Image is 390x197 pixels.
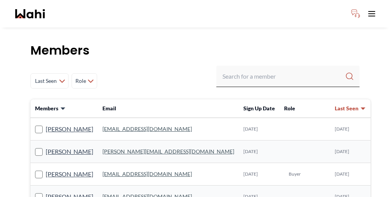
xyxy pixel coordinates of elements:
a: [EMAIL_ADDRESS][DOMAIN_NAME] [102,171,192,177]
button: Last Seen [335,105,366,112]
td: [DATE] [330,163,371,186]
td: [DATE] [330,140,371,163]
td: [DATE] [330,118,371,140]
span: Role [284,105,295,111]
td: [DATE] [239,118,280,140]
span: Role [75,74,86,88]
a: [PERSON_NAME] [46,169,93,179]
td: [DATE] [239,140,280,163]
span: Sign Up Date [243,105,275,111]
a: [EMAIL_ADDRESS][DOMAIN_NAME] [102,126,192,132]
span: Last Seen [335,105,358,112]
span: Buyer [289,171,301,177]
h1: Members [30,43,360,58]
a: [PERSON_NAME] [46,147,93,157]
a: Wahi homepage [15,9,45,18]
span: Email [102,105,116,111]
button: Toggle open navigation menu [364,6,379,21]
button: Members [35,105,66,112]
span: Members [35,105,58,112]
input: Search input [222,69,345,83]
td: [DATE] [239,163,280,186]
a: [PERSON_NAME][EMAIL_ADDRESS][DOMAIN_NAME] [102,148,234,155]
a: [PERSON_NAME] [46,124,93,134]
span: Last Seen [34,74,58,88]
